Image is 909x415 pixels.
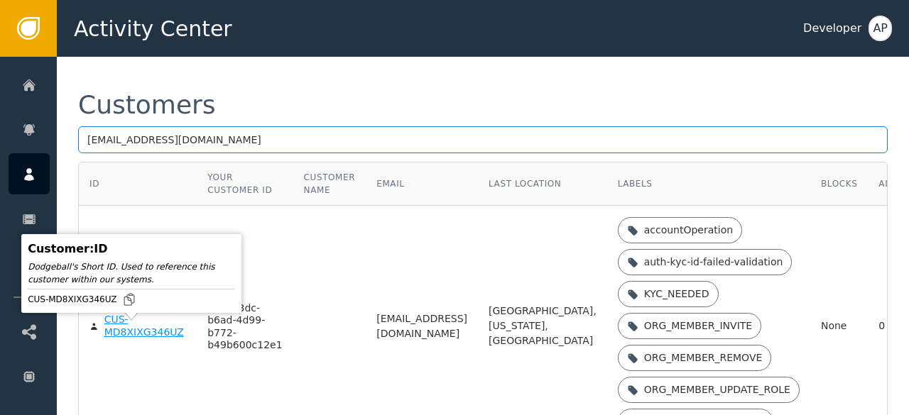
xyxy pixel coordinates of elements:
[376,177,467,190] div: Email
[207,171,282,197] div: Your Customer ID
[104,314,187,338] div: CUS-MD8XIXG346UZ
[821,319,857,333] div: None
[74,13,232,45] span: Activity Center
[89,177,99,190] div: ID
[644,223,733,238] div: accountOperation
[28,240,235,258] div: Customer : ID
[644,350,763,365] div: ORG_MEMBER_REMOVE
[644,319,752,333] div: ORG_MEMBER_INVITE
[869,16,892,41] button: AP
[618,177,800,190] div: Labels
[644,382,790,397] div: ORG_MEMBER_UPDATE_ROLE
[78,126,888,153] input: Search by name, email, or ID
[207,302,282,352] div: 9758c3dc-b6ad-4d99-b772-b49b600c12e1
[803,20,861,37] div: Developer
[78,92,216,118] div: Customers
[28,260,235,286] div: Dodgeball's Short ID. Used to reference this customer within our systems.
[489,177,597,190] div: Last Location
[644,287,709,301] div: KYC_NEEDED
[28,292,235,306] div: CUS-MD8XIXG346UZ
[644,255,783,270] div: auth-kyc-id-failed-validation
[304,171,356,197] div: Customer Name
[821,177,857,190] div: Blocks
